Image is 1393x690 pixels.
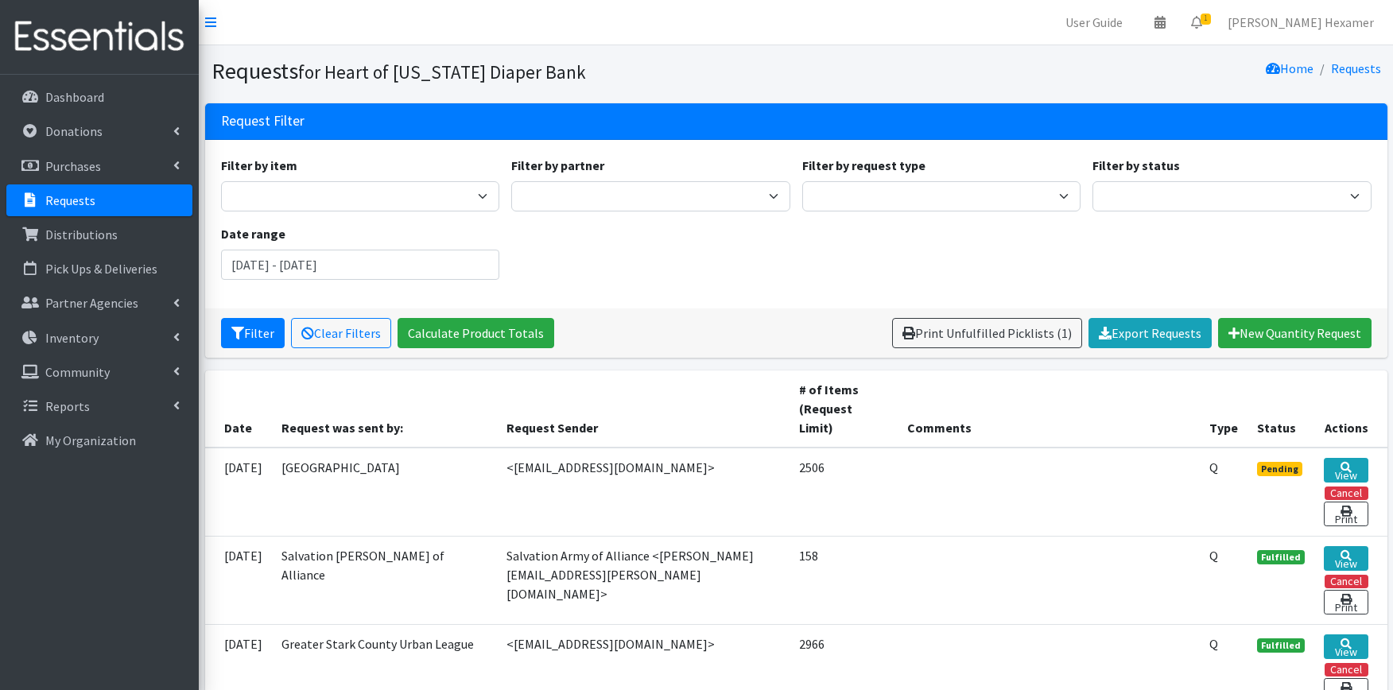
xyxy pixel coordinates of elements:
td: 158 [790,536,898,624]
p: Pick Ups & Deliveries [45,261,157,277]
label: Date range [221,224,285,243]
span: Fulfilled [1257,550,1305,564]
a: Distributions [6,219,192,250]
a: User Guide [1053,6,1135,38]
a: View [1324,546,1368,571]
small: for Heart of [US_STATE] Diaper Bank [298,60,586,83]
h1: Requests [211,57,790,85]
th: Type [1200,370,1247,448]
button: Cancel [1325,486,1368,500]
th: # of Items (Request Limit) [790,370,898,448]
td: Salvation Army of Alliance <[PERSON_NAME][EMAIL_ADDRESS][PERSON_NAME][DOMAIN_NAME]> [497,536,789,624]
a: Home [1266,60,1313,76]
a: Dashboard [6,81,192,113]
a: Print [1324,502,1368,526]
p: Partner Agencies [45,295,138,311]
a: 1 [1178,6,1215,38]
th: Date [205,370,272,448]
p: Donations [45,123,103,139]
label: Filter by status [1092,156,1180,175]
a: Calculate Product Totals [398,318,554,348]
a: Print Unfulfilled Picklists (1) [892,318,1082,348]
button: Cancel [1325,575,1368,588]
a: Donations [6,115,192,147]
p: Distributions [45,227,118,242]
abbr: Quantity [1209,636,1218,652]
a: Clear Filters [291,318,391,348]
th: Status [1247,370,1314,448]
a: [PERSON_NAME] Hexamer [1215,6,1387,38]
button: Cancel [1325,663,1368,676]
p: Purchases [45,158,101,174]
a: Community [6,356,192,388]
a: Partner Agencies [6,287,192,319]
label: Filter by partner [511,156,604,175]
p: Reports [45,398,90,414]
p: Dashboard [45,89,104,105]
td: <[EMAIL_ADDRESS][DOMAIN_NAME]> [497,448,789,537]
p: Inventory [45,330,99,346]
p: Requests [45,192,95,208]
a: Export Requests [1088,318,1212,348]
th: Request Sender [497,370,789,448]
img: HumanEssentials [6,10,192,64]
span: Pending [1257,462,1302,476]
abbr: Quantity [1209,548,1218,564]
a: Inventory [6,322,192,354]
label: Filter by item [221,156,297,175]
a: View [1324,458,1368,483]
label: Filter by request type [802,156,925,175]
a: Pick Ups & Deliveries [6,253,192,285]
td: [DATE] [205,448,272,537]
a: Requests [6,184,192,216]
td: Salvation [PERSON_NAME] of Alliance [272,536,498,624]
td: [GEOGRAPHIC_DATA] [272,448,498,537]
th: Comments [898,370,1201,448]
td: [DATE] [205,536,272,624]
a: View [1324,634,1368,659]
h3: Request Filter [221,113,305,130]
span: Fulfilled [1257,638,1305,653]
a: New Quantity Request [1218,318,1372,348]
a: Print [1324,590,1368,614]
a: My Organization [6,424,192,456]
td: 2506 [790,448,898,537]
a: Reports [6,390,192,422]
th: Actions [1314,370,1387,448]
a: Purchases [6,150,192,182]
button: Filter [221,318,285,348]
p: Community [45,364,110,380]
abbr: Quantity [1209,459,1218,475]
input: January 1, 2011 - December 31, 2011 [221,250,500,280]
th: Request was sent by: [272,370,498,448]
p: My Organization [45,432,136,448]
a: Requests [1331,60,1381,76]
span: 1 [1201,14,1211,25]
